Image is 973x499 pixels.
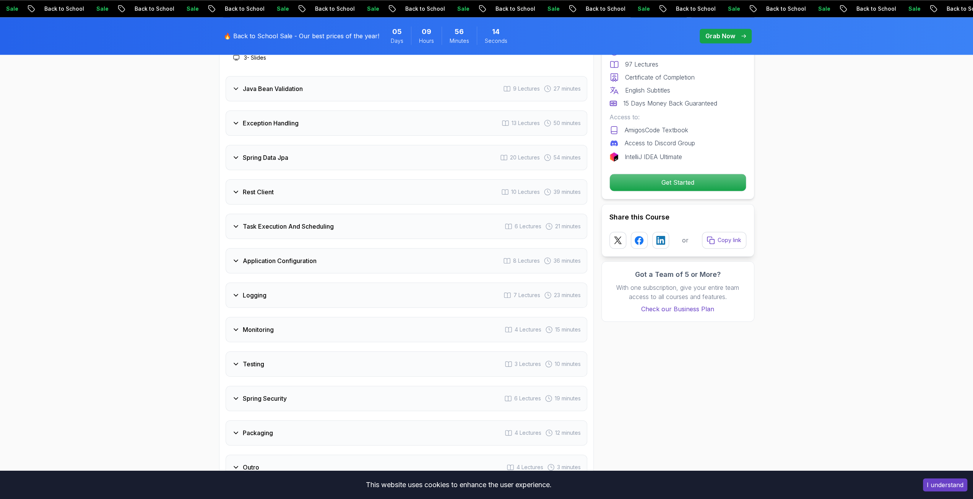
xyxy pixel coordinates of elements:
button: Monitoring4 Lectures 15 minutes [226,317,587,342]
button: Get Started [609,174,746,191]
a: Check our Business Plan [609,304,746,314]
p: English Subtitles [625,86,670,95]
button: Spring Security6 Lectures 19 minutes [226,386,587,411]
button: Testing3 Lectures 10 minutes [226,351,587,377]
p: Sale [902,5,927,13]
span: 10 Lectures [511,188,540,196]
p: Back to School [670,5,722,13]
span: 23 minutes [554,291,581,299]
span: 3 Lectures [515,360,541,368]
span: 10 minutes [555,360,581,368]
span: 5 Days [392,26,402,37]
span: 19 minutes [555,395,581,402]
h3: Spring Security [243,394,287,403]
p: Back to School [399,5,451,13]
div: This website uses cookies to enhance the user experience. [6,476,911,493]
p: With one subscription, give your entire team access to all courses and features. [609,283,746,301]
span: 12 minutes [555,429,581,437]
span: 27 minutes [554,85,581,93]
button: Rest Client10 Lectures 39 minutes [226,179,587,205]
p: Sale [451,5,476,13]
span: 7 Lectures [513,291,540,299]
h3: Java Bean Validation [243,84,303,93]
button: Exception Handling13 Lectures 50 minutes [226,111,587,136]
span: 15 minutes [555,326,581,333]
span: 56 Minutes [455,26,464,37]
p: AmigosCode Textbook [625,125,688,135]
p: Back to School [760,5,812,13]
span: 3 minutes [557,463,581,471]
p: Sale [541,5,566,13]
span: 21 minutes [555,223,581,230]
span: Seconds [485,37,507,45]
h3: Testing [243,359,264,369]
p: Sale [361,5,385,13]
p: Sale [722,5,746,13]
p: Sale [271,5,295,13]
p: Back to School [580,5,632,13]
p: Back to School [489,5,541,13]
span: Days [391,37,403,45]
p: Sale [180,5,205,13]
button: Task Execution And Scheduling6 Lectures 21 minutes [226,214,587,239]
h3: Exception Handling [243,119,299,128]
p: Sale [812,5,837,13]
span: 54 minutes [554,154,581,161]
h3: Task Execution And Scheduling [243,222,334,231]
span: 6 Lectures [515,223,541,230]
p: 97 Lectures [625,60,658,69]
span: 4 Lectures [515,429,541,437]
span: 50 minutes [554,119,581,127]
h3: Monitoring [243,325,274,334]
p: 15 Days Money Back Guaranteed [623,99,717,108]
button: Logging7 Lectures 23 minutes [226,283,587,308]
span: 4 Lectures [517,463,543,471]
button: Copy link [702,232,746,249]
p: Sale [632,5,656,13]
p: Sale [90,5,115,13]
span: 36 minutes [554,257,581,265]
button: Java Bean Validation9 Lectures 27 minutes [226,76,587,101]
span: 13 Lectures [512,119,540,127]
p: Get Started [610,174,746,191]
p: Back to School [128,5,180,13]
p: Back to School [850,5,902,13]
h3: 3 - Slides [244,54,266,62]
p: Back to School [309,5,361,13]
h3: Rest Client [243,187,274,197]
button: Application Configuration8 Lectures 36 minutes [226,248,587,273]
button: Outro4 Lectures 3 minutes [226,455,587,480]
h2: Share this Course [609,212,746,223]
span: 9 Hours [422,26,431,37]
span: Minutes [450,37,469,45]
h3: Got a Team of 5 or More? [609,269,746,280]
span: 20 Lectures [510,154,540,161]
p: IntelliJ IDEA Ultimate [625,152,682,161]
p: Access to: [609,112,746,122]
span: 39 minutes [554,188,581,196]
span: 8 Lectures [513,257,540,265]
img: jetbrains logo [609,152,619,161]
button: Accept cookies [923,478,967,491]
p: Grab Now [705,31,735,41]
p: or [682,236,689,245]
p: 🔥 Back to School Sale - Our best prices of the year! [224,31,379,41]
p: Back to School [219,5,271,13]
button: Packaging4 Lectures 12 minutes [226,420,587,445]
h3: Spring Data Jpa [243,153,288,162]
h3: Application Configuration [243,256,317,265]
span: Hours [419,37,434,45]
button: Spring Data Jpa20 Lectures 54 minutes [226,145,587,170]
p: Certificate of Completion [625,73,695,82]
p: Copy link [718,236,741,244]
h3: Logging [243,291,266,300]
h3: Outro [243,463,259,472]
span: 9 Lectures [513,85,540,93]
h3: Packaging [243,428,273,437]
span: 6 Lectures [514,395,541,402]
p: Access to Discord Group [625,138,695,148]
span: 4 Lectures [515,326,541,333]
p: Back to School [38,5,90,13]
span: 14 Seconds [492,26,500,37]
